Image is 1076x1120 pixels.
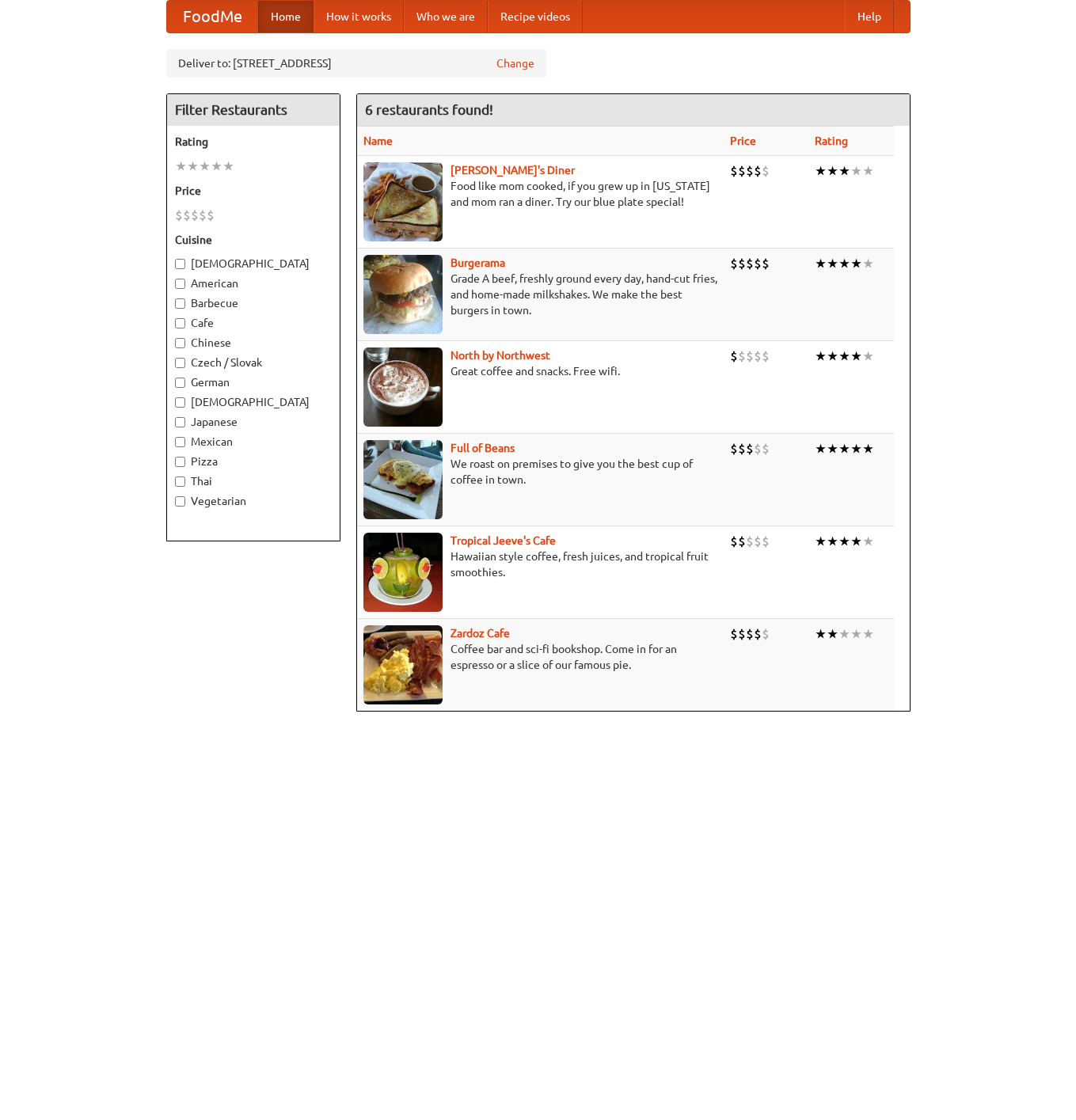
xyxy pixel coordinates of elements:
[175,434,332,450] label: Mexican
[175,417,185,427] input: Japanese
[862,347,874,365] li: ★
[762,347,770,365] li: $
[175,374,332,390] label: German
[838,625,850,643] li: ★
[175,335,332,351] label: Chinese
[838,162,850,180] li: ★
[838,347,850,365] li: ★
[175,207,183,224] li: $
[175,457,185,467] input: Pizza
[365,102,493,117] ng-pluralize: 6 restaurants found!
[175,256,332,271] label: [DEMOGRAPHIC_DATA]
[258,1,314,32] a: Home
[862,625,874,643] li: ★
[363,162,443,241] img: sallys.jpg
[762,533,770,550] li: $
[175,183,332,199] h5: Price
[850,625,862,643] li: ★
[746,533,754,550] li: $
[762,625,770,643] li: $
[175,318,185,328] input: Cafe
[827,347,838,365] li: ★
[738,347,746,365] li: $
[222,158,234,175] li: ★
[730,162,738,180] li: $
[850,533,862,550] li: ★
[191,207,199,224] li: $
[363,533,443,612] img: jeeves.jpg
[175,259,185,269] input: [DEMOGRAPHIC_DATA]
[827,440,838,457] li: ★
[167,1,258,32] a: FoodMe
[827,533,838,550] li: ★
[815,162,827,180] li: ★
[175,397,185,408] input: [DEMOGRAPHIC_DATA]
[363,625,443,704] img: zardoz.jpg
[404,1,488,32] a: Who we are
[175,279,185,289] input: American
[175,394,332,410] label: [DEMOGRAPHIC_DATA]
[451,442,515,454] a: Full of Beans
[175,315,332,331] label: Cafe
[746,440,754,457] li: $
[488,1,583,32] a: Recipe videos
[845,1,894,32] a: Help
[815,625,827,643] li: ★
[207,207,215,224] li: $
[838,440,850,457] li: ★
[754,347,762,365] li: $
[730,625,738,643] li: $
[746,255,754,272] li: $
[363,440,443,519] img: beans.jpg
[363,271,717,318] p: Grade A beef, freshly ground every day, hand-cut fries, and home-made milkshakes. We make the bes...
[730,135,756,147] a: Price
[754,162,762,180] li: $
[175,414,332,430] label: Japanese
[363,363,717,379] p: Great coffee and snacks. Free wifi.
[175,493,332,509] label: Vegetarian
[187,158,199,175] li: ★
[738,533,746,550] li: $
[451,349,550,362] a: North by Northwest
[175,454,332,469] label: Pizza
[451,534,556,547] a: Tropical Jeeve's Cafe
[746,347,754,365] li: $
[850,347,862,365] li: ★
[167,94,340,126] h4: Filter Restaurants
[850,162,862,180] li: ★
[314,1,404,32] a: How it works
[746,162,754,180] li: $
[862,255,874,272] li: ★
[175,298,185,309] input: Barbecue
[738,625,746,643] li: $
[730,255,738,272] li: $
[827,255,838,272] li: ★
[838,533,850,550] li: ★
[175,473,332,489] label: Thai
[862,533,874,550] li: ★
[730,533,738,550] li: $
[175,232,332,248] h5: Cuisine
[211,158,222,175] li: ★
[175,496,185,507] input: Vegetarian
[862,440,874,457] li: ★
[738,440,746,457] li: $
[738,162,746,180] li: $
[183,207,191,224] li: $
[451,627,510,640] a: Zardoz Cafe
[166,49,546,78] div: Deliver to: [STREET_ADDRESS]
[850,255,862,272] li: ★
[175,358,185,368] input: Czech / Slovak
[363,549,717,580] p: Hawaiian style coffee, fresh juices, and tropical fruit smoothies.
[754,440,762,457] li: $
[363,641,717,673] p: Coffee bar and sci-fi bookshop. Come in for an espresso or a slice of our famous pie.
[175,338,185,348] input: Chinese
[175,275,332,291] label: American
[746,625,754,643] li: $
[738,255,746,272] li: $
[363,347,443,427] img: north.jpg
[815,255,827,272] li: ★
